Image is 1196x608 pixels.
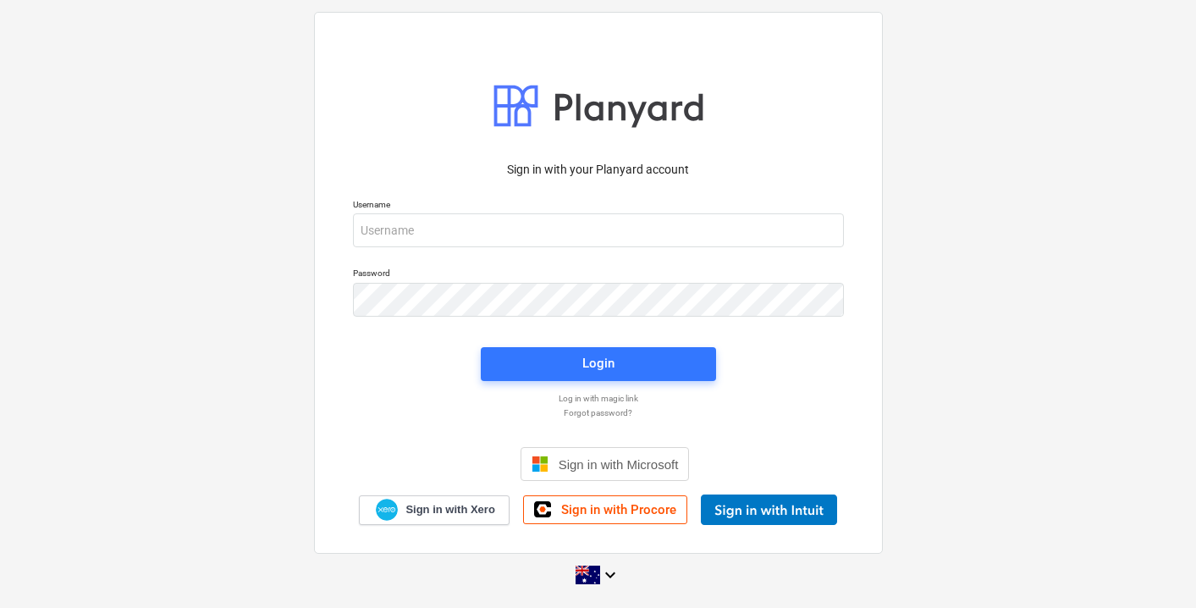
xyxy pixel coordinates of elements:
[376,499,398,522] img: Xero logo
[561,502,676,517] span: Sign in with Procore
[344,407,852,418] a: Forgot password?
[582,352,615,374] div: Login
[353,161,844,179] p: Sign in with your Planyard account
[559,457,679,472] span: Sign in with Microsoft
[532,456,548,473] img: Microsoft logo
[600,565,620,585] i: keyboard_arrow_down
[359,495,510,525] a: Sign in with Xero
[344,393,852,404] a: Log in with magic link
[353,268,844,282] p: Password
[405,502,494,517] span: Sign in with Xero
[523,495,687,524] a: Sign in with Procore
[353,213,844,247] input: Username
[353,199,844,213] p: Username
[481,347,716,381] button: Login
